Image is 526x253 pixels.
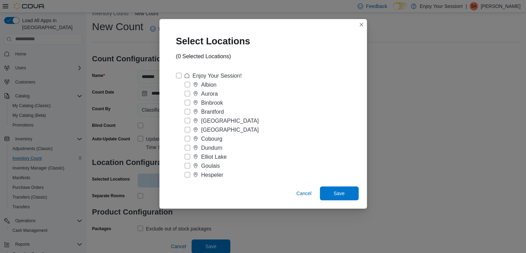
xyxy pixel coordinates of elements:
div: Brantford [201,108,224,116]
div: Humberlea [201,180,228,188]
div: Binbrook [201,99,223,107]
div: [GEOGRAPHIC_DATA] [201,117,259,125]
div: Hespeler [201,171,223,179]
div: Select Locations [168,27,264,52]
div: Goulais [201,162,220,170]
div: (0 Selected Locations) [176,52,231,61]
div: Albion [201,81,216,89]
div: Enjoy Your Session! [193,72,242,80]
span: Cancel [296,190,312,197]
button: Closes this modal window [357,20,366,29]
button: Cancel [294,186,314,200]
div: Dundurn [201,144,222,152]
span: Save [334,190,345,197]
div: Elliot Lake [201,153,227,161]
div: Aurora [201,90,218,98]
button: Save [320,186,359,200]
div: [GEOGRAPHIC_DATA] [201,126,259,134]
div: Cobourg [201,135,222,143]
